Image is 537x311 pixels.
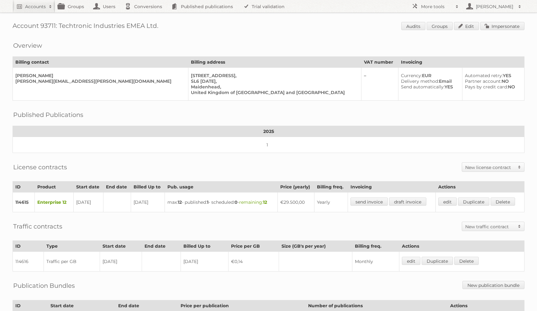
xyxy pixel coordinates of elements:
[207,199,208,205] strong: 1
[165,182,278,192] th: Pub. usage
[401,84,457,90] div: YES
[13,192,35,212] td: 114615
[277,182,314,192] th: Price (yearly)
[277,192,314,212] td: €29.500,00
[13,110,83,119] h2: Published Publications
[462,163,524,171] a: New license contract
[35,192,74,212] td: Enterprise 12
[103,182,131,192] th: End date
[25,3,46,10] h2: Accounts
[73,182,103,192] th: Start date
[435,182,524,192] th: Actions
[361,68,398,101] td: –
[422,257,453,265] a: Duplicate
[15,73,183,78] div: [PERSON_NAME]
[13,281,75,290] h2: Publication Bundles
[314,182,348,192] th: Billing freq.
[465,84,519,90] div: NO
[438,198,457,206] a: edit
[465,224,515,230] h2: New traffic contract
[188,57,361,68] th: Billing address
[165,192,278,212] td: max: - published: - scheduled: -
[465,73,519,78] div: YES
[427,22,453,30] a: Groups
[100,252,142,271] td: [DATE]
[234,199,238,205] strong: 0
[181,252,229,271] td: [DATE]
[15,78,183,84] div: [PERSON_NAME][EMAIL_ADDRESS][PERSON_NAME][DOMAIN_NAME]
[13,222,62,231] h2: Traffic contracts
[13,57,188,68] th: Billing contact
[389,198,426,206] a: draft invoice
[458,198,489,206] a: Duplicate
[13,252,44,271] td: 114616
[314,192,348,212] td: Yearly
[421,3,452,10] h2: More tools
[348,182,436,192] th: Invoicing
[239,199,267,205] span: remaining:
[401,73,422,78] span: Currency:
[263,199,267,205] strong: 12
[191,84,356,90] div: Maidenhead,
[13,241,44,252] th: ID
[515,163,524,171] span: Toggle
[13,41,42,50] h2: Overview
[465,78,502,84] span: Partner account:
[44,252,100,271] td: Traffic per GB
[465,78,519,84] div: NO
[13,162,67,172] h2: License contracts
[279,241,352,252] th: Size (GB's per year)
[181,241,229,252] th: Billed Up to
[352,252,399,271] td: Monthly
[465,164,515,171] h2: New license contract
[229,252,279,271] td: €0,14
[13,126,524,137] th: 2025
[462,222,524,231] a: New traffic contract
[401,73,457,78] div: EUR
[73,192,103,212] td: [DATE]
[191,78,356,84] div: SL6 [DATE],
[229,241,279,252] th: Price per GB
[491,198,515,206] a: Delete
[178,199,182,205] strong: 12
[352,241,399,252] th: Billing freq.
[401,22,425,30] a: Audits
[131,182,165,192] th: Billed Up to
[515,222,524,231] span: Toggle
[13,22,524,31] h1: Account 93711: Techtronic Industries EMEA Ltd.
[399,241,524,252] th: Actions
[480,22,524,30] a: Impersonate
[361,57,398,68] th: VAT number
[454,22,479,30] a: Edit
[401,84,445,90] span: Send automatically:
[142,241,181,252] th: End date
[191,73,356,78] div: [STREET_ADDRESS],
[402,257,420,265] a: edit
[398,57,524,68] th: Invoicing
[100,241,142,252] th: Start date
[191,90,356,95] div: United Kingdom of [GEOGRAPHIC_DATA] and [GEOGRAPHIC_DATA]
[454,257,479,265] a: Delete
[44,241,100,252] th: Type
[13,182,35,192] th: ID
[401,78,439,84] span: Delivery method:
[131,192,165,212] td: [DATE]
[350,198,388,206] a: send invoice
[474,3,515,10] h2: [PERSON_NAME]
[462,281,524,289] a: New publication bundle
[13,137,524,153] td: 1
[401,78,457,84] div: Email
[465,84,508,90] span: Pays by credit card:
[465,73,503,78] span: Automated retry:
[35,182,74,192] th: Product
